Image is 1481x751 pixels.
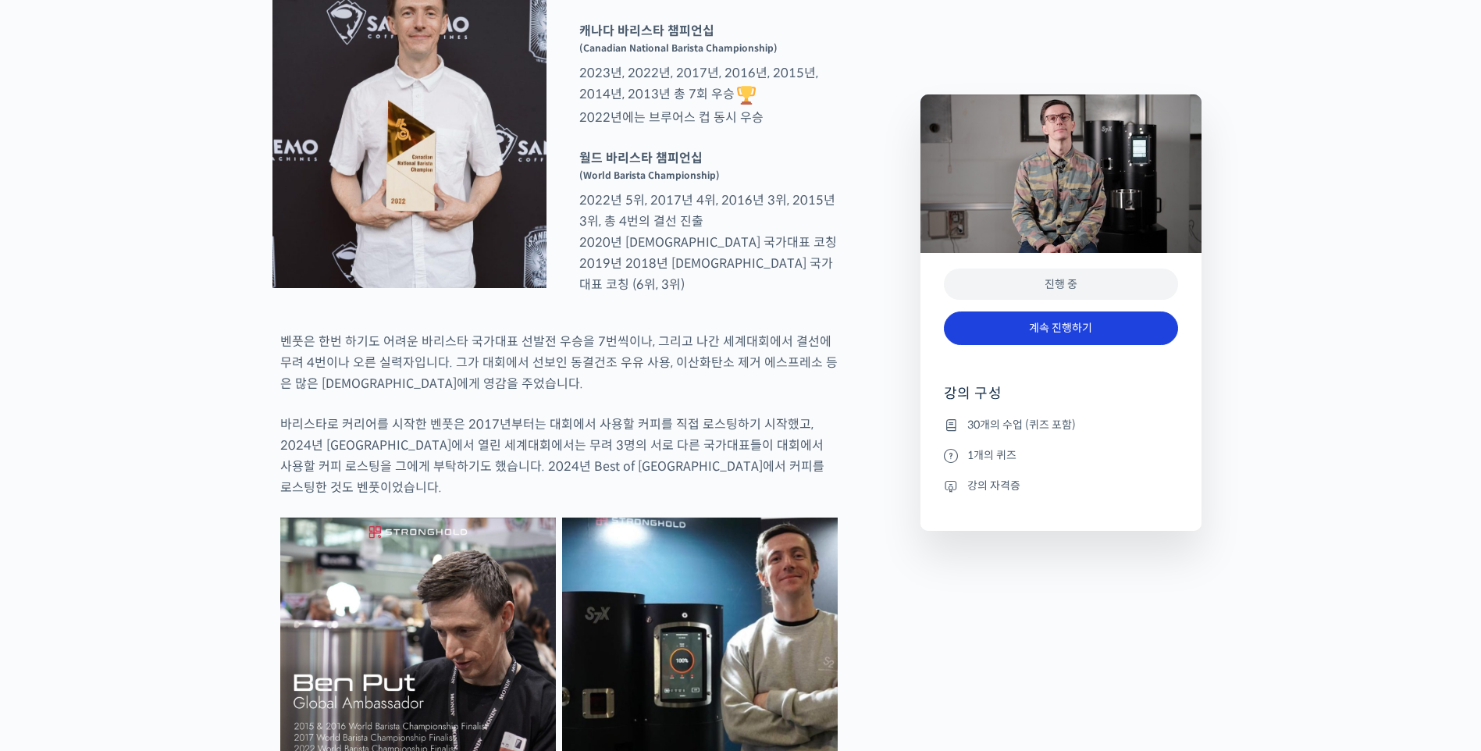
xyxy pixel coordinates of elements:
p: 벤풋은 한번 하기도 어려운 바리스타 국가대표 선발전 우승을 7번씩이나, 그리고 나간 세계대회에서 결선에 무려 4번이나 오른 실력자입니다. 그가 대회에서 선보인 동결건조 우유 ... [280,331,838,394]
h4: 강의 구성 [944,384,1178,415]
p: 바리스타로 커리어를 시작한 벤풋은 2017년부터는 대회에서 사용할 커피를 직접 로스팅하기 시작했고, 2024년 [GEOGRAPHIC_DATA]에서 열린 세계대회에서는 무려 3... [280,414,838,498]
li: 1개의 퀴즈 [944,446,1178,464]
li: 강의 자격증 [944,476,1178,495]
span: 대화 [143,519,162,532]
a: 계속 진행하기 [944,311,1178,345]
span: 설정 [241,518,260,531]
p: 2022년 5위, 2017년 4위, 2016년 3위, 2015년 3위, 총 4번의 결선 진출 2020년 [DEMOGRAPHIC_DATA] 국가대표 코칭 2019년 2018년 ... [571,148,846,295]
a: 설정 [201,495,300,534]
sup: (World Barista Championship) [579,169,720,181]
li: 30개의 수업 (퀴즈 포함) [944,415,1178,434]
a: 대화 [103,495,201,534]
p: 2023년, 2022년, 2017년, 2016년, 2015년, 2014년, 2013년 총 7회 우승 2022년에는 브루어스 컵 동시 우승 [571,20,846,128]
span: 홈 [49,518,59,531]
sup: (Canadian National Barista Championship) [579,42,778,54]
img: 🏆 [737,86,756,105]
div: 진행 중 [944,269,1178,301]
strong: 월드 바리스타 챔피언십 [579,150,703,166]
strong: 캐나다 바리스타 챔피언십 [579,23,714,39]
a: 홈 [5,495,103,534]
